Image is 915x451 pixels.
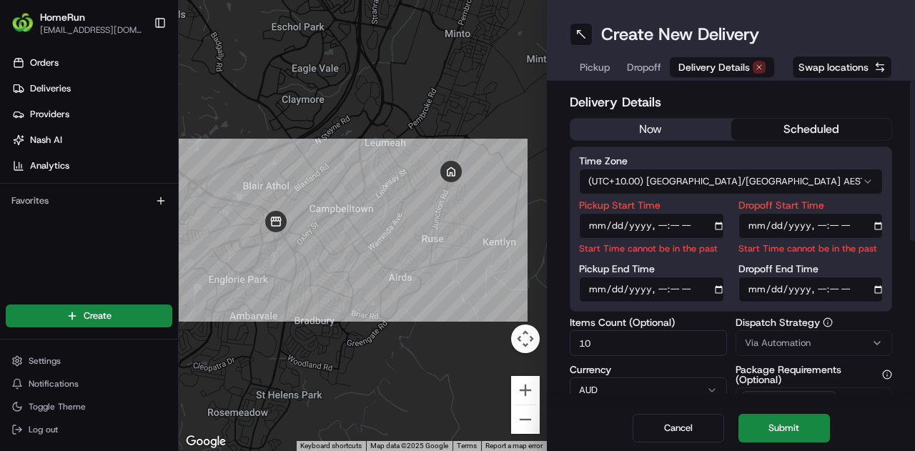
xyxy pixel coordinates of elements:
p: Start Time cannot be in the past [579,242,724,255]
a: Analytics [6,154,178,177]
img: Google [182,432,229,451]
button: Swap locations [792,56,892,79]
span: Settings [29,355,61,367]
button: Map camera controls [511,324,540,353]
button: [EMAIL_ADDRESS][DOMAIN_NAME] [40,24,142,36]
label: Dropoff Start Time [738,200,884,210]
span: Meet on Delivery [748,393,818,405]
button: Settings [6,351,172,371]
a: Deliveries [6,77,178,100]
button: Via Automation [736,330,893,356]
span: Pickup [580,60,610,74]
label: Time Zone [579,156,883,166]
input: Enter number of items [570,330,727,356]
span: Notifications [29,378,79,390]
span: Providers [30,108,69,121]
a: Open this area in Google Maps (opens a new window) [182,432,229,451]
span: Create [84,309,112,322]
p: Start Time cannot be in the past [738,242,884,255]
span: Toggle Theme [29,401,86,412]
img: HomeRun [11,11,34,34]
label: Currency [570,365,727,375]
span: Analytics [30,159,69,172]
button: Zoom out [511,405,540,434]
label: Pickup Start Time [579,200,724,210]
label: Pickup End Time [579,264,724,274]
button: HomeRunHomeRun[EMAIL_ADDRESS][DOMAIN_NAME] [6,6,148,40]
button: Log out [6,420,172,440]
button: Zoom in [511,376,540,405]
h2: Delivery Details [570,92,892,112]
button: Submit [738,414,830,442]
a: Nash AI [6,129,178,152]
label: Package Requirements (Optional) [736,365,893,385]
button: Notifications [6,374,172,394]
span: Swap locations [798,60,869,74]
a: Terms [457,442,477,450]
h1: Create New Delivery [601,23,759,46]
span: Nash AI [30,134,62,147]
button: Meet on Delivery [736,387,893,432]
button: HomeRun [40,10,85,24]
div: Favorites [6,189,172,212]
button: Cancel [633,414,724,442]
span: Via Automation [745,337,811,350]
a: Report a map error [485,442,543,450]
button: scheduled [731,119,892,140]
span: Deliveries [30,82,71,95]
button: Toggle Theme [6,397,172,417]
a: Orders [6,51,178,74]
span: Delivery Details [678,60,750,74]
button: now [570,119,731,140]
span: Orders [30,56,59,69]
span: Log out [29,424,58,435]
button: Dispatch Strategy [823,317,833,327]
label: Dispatch Strategy [736,317,893,327]
button: Create [6,304,172,327]
button: Package Requirements (Optional) [882,370,892,380]
span: Map data ©2025 Google [370,442,448,450]
label: Items Count (Optional) [570,317,727,327]
a: Providers [6,103,178,126]
span: Dropoff [627,60,661,74]
label: Dropoff End Time [738,264,884,274]
button: Keyboard shortcuts [300,441,362,451]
